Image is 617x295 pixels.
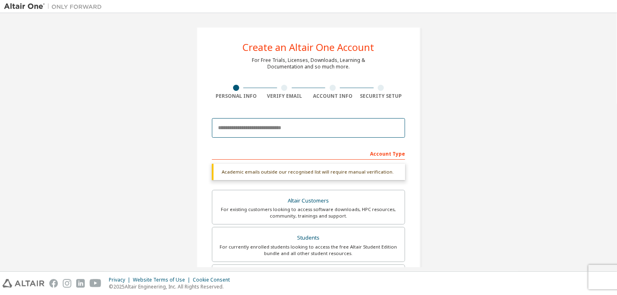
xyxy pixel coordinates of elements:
div: For existing customers looking to access software downloads, HPC resources, community, trainings ... [217,206,400,219]
div: Cookie Consent [193,277,235,283]
p: © 2025 Altair Engineering, Inc. All Rights Reserved. [109,283,235,290]
img: altair_logo.svg [2,279,44,288]
div: Create an Altair One Account [243,42,375,52]
div: Altair Customers [217,195,400,207]
div: Academic emails outside our recognised list will require manual verification. [212,164,405,180]
div: Personal Info [212,93,260,99]
img: instagram.svg [63,279,71,288]
div: For currently enrolled students looking to access the free Altair Student Edition bundle and all ... [217,244,400,257]
div: Account Type [212,147,405,160]
img: Altair One [4,2,106,11]
div: Security Setup [357,93,405,99]
div: Privacy [109,277,133,283]
div: Account Info [308,93,357,99]
div: Verify Email [260,93,309,99]
div: For Free Trials, Licenses, Downloads, Learning & Documentation and so much more. [252,57,365,70]
div: Students [217,232,400,244]
img: linkedin.svg [76,279,85,288]
img: youtube.svg [90,279,101,288]
img: facebook.svg [49,279,58,288]
div: Website Terms of Use [133,277,193,283]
